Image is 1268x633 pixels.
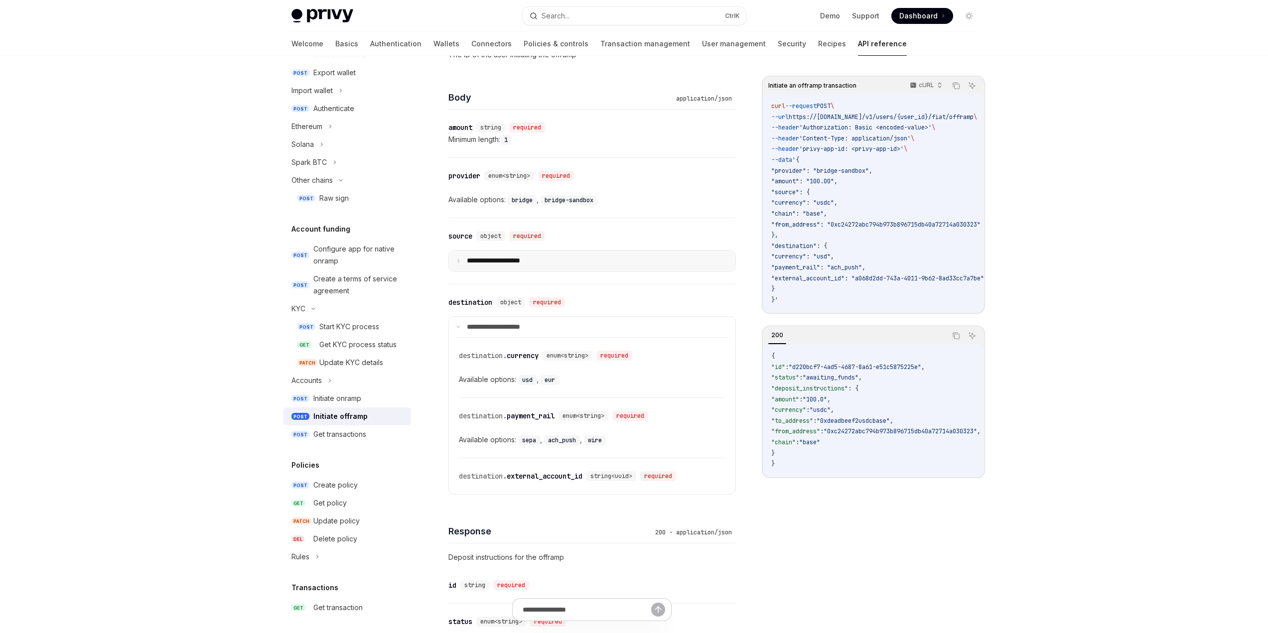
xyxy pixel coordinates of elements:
[771,438,796,446] span: "chain"
[335,32,358,56] a: Basics
[448,171,480,181] div: provider
[771,363,785,371] span: "id"
[291,395,309,402] span: POST
[433,32,459,56] a: Wallets
[890,417,893,425] span: ,
[313,103,354,115] div: Authenticate
[771,231,778,239] span: },
[448,91,672,104] h4: Body
[448,133,736,145] div: Minimum length:
[803,374,858,381] span: "awaiting_funds"
[799,145,904,153] span: 'privy-app-id: <privy-app-id>'
[891,8,953,24] a: Dashboard
[291,85,333,97] div: Import wallet
[297,323,315,331] span: POST
[771,460,775,468] span: }
[313,428,366,440] div: Get transactions
[529,297,565,307] div: required
[771,296,778,304] span: }'
[858,374,862,381] span: ,
[313,243,405,267] div: Configure app for native onramp
[319,357,383,369] div: Update KYC details
[370,32,422,56] a: Authentication
[771,134,799,142] span: --header
[771,406,806,414] span: "currency"
[297,359,317,367] span: PATCH
[796,438,799,446] span: :
[291,517,311,525] span: PATCH
[612,411,648,421] div: required
[950,329,963,342] button: Copy the contents from the code block
[803,395,827,403] span: "100.0"
[313,533,357,545] div: Delete policy
[459,471,582,481] div: external_account_id
[459,411,555,421] div: payment_rail
[283,512,411,530] a: PATCHUpdate policy
[291,138,314,150] div: Solana
[824,427,977,435] span: "0xc24272abc794b973b896715db40a72714a030323"
[771,395,799,403] span: "amount"
[291,482,309,489] span: POST
[319,192,349,204] div: Raw sign
[509,123,545,132] div: required
[523,7,746,25] button: Search...CtrlK
[768,329,786,341] div: 200
[509,231,545,241] div: required
[771,253,834,260] span: "currency": "usd",
[966,79,979,92] button: Ask AI
[852,11,879,21] a: Support
[702,32,766,56] a: User management
[313,410,368,422] div: Initiate offramp
[771,102,785,110] span: curl
[291,223,350,235] h5: Account funding
[291,604,305,612] span: GET
[911,134,914,142] span: \
[291,551,309,563] div: Rules
[448,551,736,563] p: Deposit instructions for the offramp
[480,232,501,240] span: object
[848,384,858,392] span: : {
[319,321,379,333] div: Start KYC process
[771,221,981,229] span: "from_address": "0xc24272abc794b973b896715db40a72714a030323"
[600,32,690,56] a: Transaction management
[831,406,834,414] span: ,
[799,395,803,403] span: :
[785,102,817,110] span: --request
[771,199,838,207] span: "currency": "usdc",
[291,303,305,315] div: KYC
[291,375,322,386] div: Accounts
[283,318,411,336] a: POSTStart KYC process
[518,435,540,445] code: sepa
[771,242,827,250] span: "destination": {
[771,113,789,121] span: --url
[813,417,817,425] span: :
[283,354,411,372] a: PATCHUpdate KYC details
[319,339,397,351] div: Get KYC process status
[459,472,507,481] span: destination.
[771,156,792,164] span: --data
[283,407,411,425] a: POSTInitiate offramp
[480,124,501,131] span: string
[771,374,799,381] span: "status"
[771,274,984,282] span: "external_account_id": "a068d2dd-743a-4011-9b62-8ad33cc7a7be"
[291,156,327,168] div: Spark BTC
[459,374,725,385] div: Available options:
[799,124,932,131] span: 'Authorization: Basic <encoded-value>'
[283,240,411,270] a: POSTConfigure app for native onramp
[640,471,676,481] div: required
[771,167,872,175] span: "provider": "bridge-sandbox",
[820,427,824,435] span: :
[291,535,304,543] span: DEL
[297,195,315,202] span: POST
[590,472,632,480] span: string<uuid>
[283,100,411,118] a: POSTAuthenticate
[771,285,775,293] span: }
[313,497,347,509] div: Get policy
[810,406,831,414] span: "usdc"
[459,351,507,360] span: destination.
[283,189,411,207] a: POSTRaw sign
[313,479,358,491] div: Create policy
[651,603,665,617] button: Send message
[448,297,492,307] div: destination
[448,123,472,132] div: amount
